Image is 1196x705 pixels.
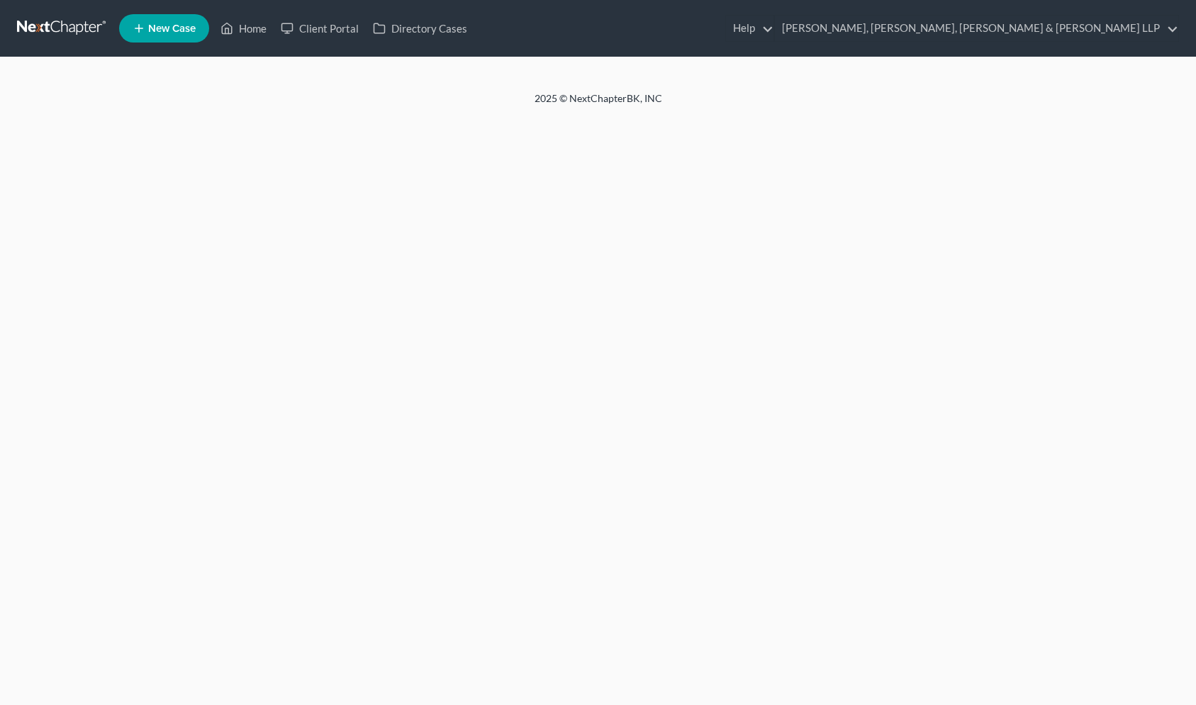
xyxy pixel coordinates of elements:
a: Home [213,16,274,41]
a: Directory Cases [366,16,474,41]
a: Client Portal [274,16,366,41]
new-legal-case-button: New Case [119,14,209,43]
a: Help [726,16,773,41]
div: 2025 © NextChapterBK, INC [194,91,1002,117]
a: [PERSON_NAME], [PERSON_NAME], [PERSON_NAME] & [PERSON_NAME] LLP [775,16,1178,41]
